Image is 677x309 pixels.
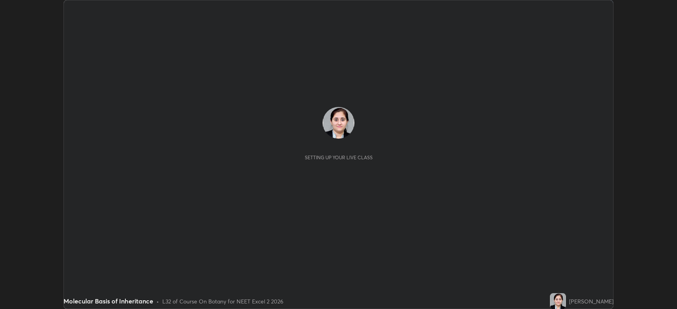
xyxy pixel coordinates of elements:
[550,293,566,309] img: b22a7a3a0eec4d5ca54ced57e8c01dd8.jpg
[305,154,373,160] div: Setting up your live class
[569,297,614,305] div: [PERSON_NAME]
[63,296,153,306] div: Molecular Basis of Inheritance
[323,107,354,139] img: b22a7a3a0eec4d5ca54ced57e8c01dd8.jpg
[162,297,283,305] div: L32 of Course On Botany for NEET Excel 2 2026
[156,297,159,305] div: •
